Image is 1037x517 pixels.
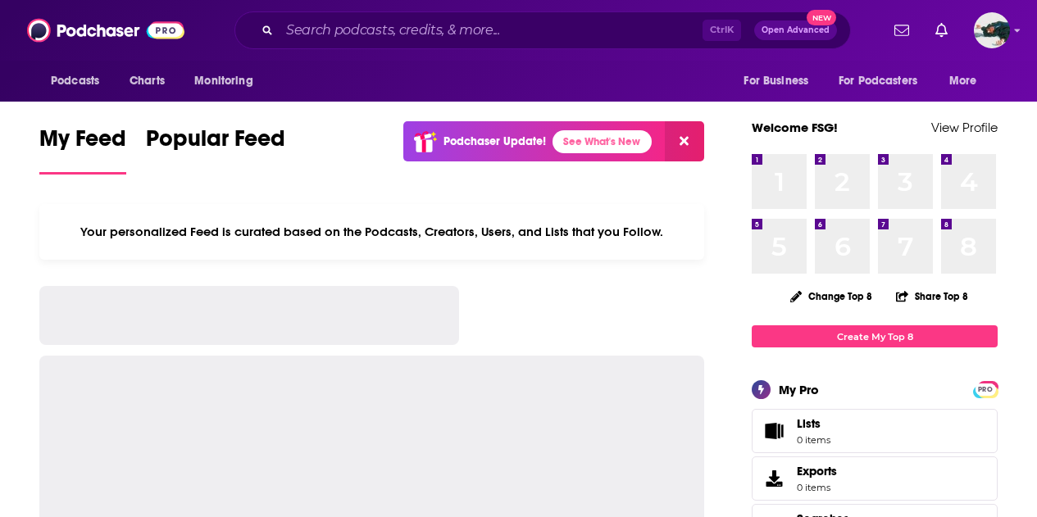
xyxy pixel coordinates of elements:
[39,125,126,162] span: My Feed
[234,11,851,49] div: Search podcasts, credits, & more...
[797,416,830,431] span: Lists
[752,409,998,453] a: Lists
[938,66,998,97] button: open menu
[146,125,285,162] span: Popular Feed
[839,70,917,93] span: For Podcasters
[183,66,274,97] button: open menu
[119,66,175,97] a: Charts
[194,70,252,93] span: Monitoring
[39,204,704,260] div: Your personalized Feed is curated based on the Podcasts, Creators, Users, and Lists that you Follow.
[797,434,830,446] span: 0 items
[780,286,882,306] button: Change Top 8
[754,20,837,40] button: Open AdvancedNew
[752,120,838,135] a: Welcome FSG!
[280,17,703,43] input: Search podcasts, credits, & more...
[929,16,954,44] a: Show notifications dropdown
[553,130,652,153] a: See What's New
[797,416,821,431] span: Lists
[51,70,99,93] span: Podcasts
[797,464,837,478] span: Exports
[949,70,977,93] span: More
[757,419,790,442] span: Lists
[976,383,995,395] a: PRO
[779,382,819,397] div: My Pro
[807,10,836,25] span: New
[146,125,285,175] a: Popular Feed
[27,15,184,46] img: Podchaser - Follow, Share and Rate Podcasts
[757,467,790,490] span: Exports
[797,482,837,493] span: 0 items
[828,66,941,97] button: open menu
[752,325,998,347] a: Create My Top 8
[703,20,741,41] span: Ctrl K
[974,12,1010,48] img: User Profile
[974,12,1010,48] span: Logged in as fsg.publicity
[974,12,1010,48] button: Show profile menu
[888,16,916,44] a: Show notifications dropdown
[130,70,165,93] span: Charts
[752,456,998,501] a: Exports
[931,120,998,135] a: View Profile
[762,26,830,34] span: Open Advanced
[895,280,969,312] button: Share Top 8
[39,66,121,97] button: open menu
[744,70,808,93] span: For Business
[39,125,126,175] a: My Feed
[976,383,995,396] span: PRO
[443,134,546,148] p: Podchaser Update!
[732,66,829,97] button: open menu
